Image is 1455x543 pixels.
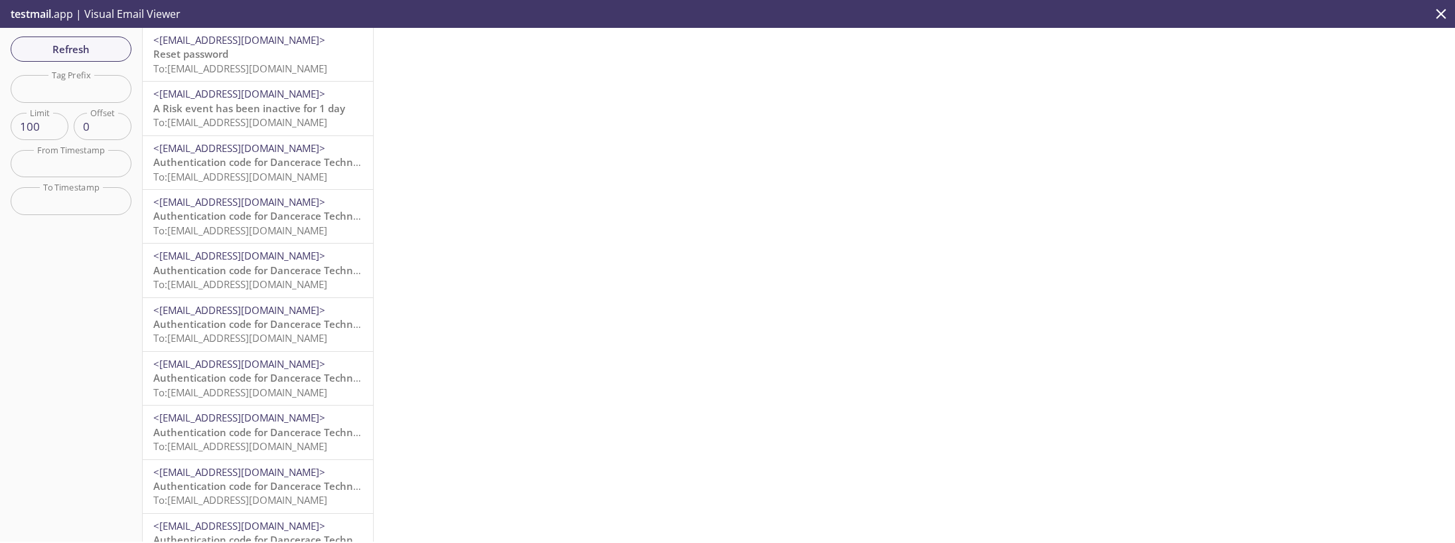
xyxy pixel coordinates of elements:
[153,224,327,237] span: To: [EMAIL_ADDRESS][DOMAIN_NAME]
[143,244,373,297] div: <[EMAIL_ADDRESS][DOMAIN_NAME]>Authentication code for Dancerace Technical TenantTo:[EMAIL_ADDRESS...
[153,411,325,424] span: <[EMAIL_ADDRESS][DOMAIN_NAME]>
[153,87,325,100] span: <[EMAIL_ADDRESS][DOMAIN_NAME]>
[153,102,345,115] span: A Risk event has been inactive for 1 day
[153,465,325,479] span: <[EMAIL_ADDRESS][DOMAIN_NAME]>
[143,298,373,351] div: <[EMAIL_ADDRESS][DOMAIN_NAME]>Authentication code for Dancerace Technical TenantTo:[EMAIL_ADDRESS...
[153,277,327,291] span: To: [EMAIL_ADDRESS][DOMAIN_NAME]
[21,40,121,58] span: Refresh
[153,439,327,453] span: To: [EMAIL_ADDRESS][DOMAIN_NAME]
[153,426,406,439] span: Authentication code for Dancerace Technical Tenant
[153,519,325,532] span: <[EMAIL_ADDRESS][DOMAIN_NAME]>
[11,7,51,21] span: testmail
[153,33,325,46] span: <[EMAIL_ADDRESS][DOMAIN_NAME]>
[143,28,373,81] div: <[EMAIL_ADDRESS][DOMAIN_NAME]>Reset passwordTo:[EMAIL_ADDRESS][DOMAIN_NAME]
[153,317,406,331] span: Authentication code for Dancerace Technical Tenant
[153,386,327,399] span: To: [EMAIL_ADDRESS][DOMAIN_NAME]
[153,209,406,222] span: Authentication code for Dancerace Technical Tenant
[153,116,327,129] span: To: [EMAIL_ADDRESS][DOMAIN_NAME]
[153,371,406,384] span: Authentication code for Dancerace Technical Tenant
[153,141,325,155] span: <[EMAIL_ADDRESS][DOMAIN_NAME]>
[143,406,373,459] div: <[EMAIL_ADDRESS][DOMAIN_NAME]>Authentication code for Dancerace Technical TenantTo:[EMAIL_ADDRESS...
[153,331,327,345] span: To: [EMAIL_ADDRESS][DOMAIN_NAME]
[153,62,327,75] span: To: [EMAIL_ADDRESS][DOMAIN_NAME]
[153,264,406,277] span: Authentication code for Dancerace Technical Tenant
[153,249,325,262] span: <[EMAIL_ADDRESS][DOMAIN_NAME]>
[153,155,406,169] span: Authentication code for Dancerace Technical Tenant
[153,357,325,370] span: <[EMAIL_ADDRESS][DOMAIN_NAME]>
[153,195,325,208] span: <[EMAIL_ADDRESS][DOMAIN_NAME]>
[11,37,131,62] button: Refresh
[143,82,373,135] div: <[EMAIL_ADDRESS][DOMAIN_NAME]>A Risk event has been inactive for 1 dayTo:[EMAIL_ADDRESS][DOMAIN_N...
[153,479,406,493] span: Authentication code for Dancerace Technical Tenant
[153,493,327,506] span: To: [EMAIL_ADDRESS][DOMAIN_NAME]
[153,170,327,183] span: To: [EMAIL_ADDRESS][DOMAIN_NAME]
[143,136,373,189] div: <[EMAIL_ADDRESS][DOMAIN_NAME]>Authentication code for Dancerace Technical TenantTo:[EMAIL_ADDRESS...
[143,190,373,243] div: <[EMAIL_ADDRESS][DOMAIN_NAME]>Authentication code for Dancerace Technical TenantTo:[EMAIL_ADDRESS...
[143,352,373,405] div: <[EMAIL_ADDRESS][DOMAIN_NAME]>Authentication code for Dancerace Technical TenantTo:[EMAIL_ADDRESS...
[153,47,228,60] span: Reset password
[153,303,325,317] span: <[EMAIL_ADDRESS][DOMAIN_NAME]>
[143,460,373,513] div: <[EMAIL_ADDRESS][DOMAIN_NAME]>Authentication code for Dancerace Technical TenantTo:[EMAIL_ADDRESS...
